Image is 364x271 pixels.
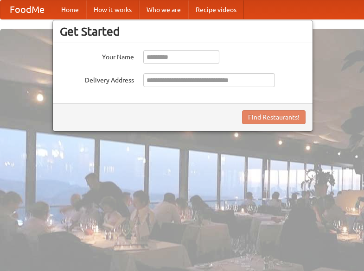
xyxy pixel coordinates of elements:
[139,0,188,19] a: Who we are
[60,50,134,62] label: Your Name
[0,0,54,19] a: FoodMe
[188,0,244,19] a: Recipe videos
[86,0,139,19] a: How it works
[60,25,306,38] h3: Get Started
[54,0,86,19] a: Home
[60,73,134,85] label: Delivery Address
[242,110,306,124] button: Find Restaurants!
